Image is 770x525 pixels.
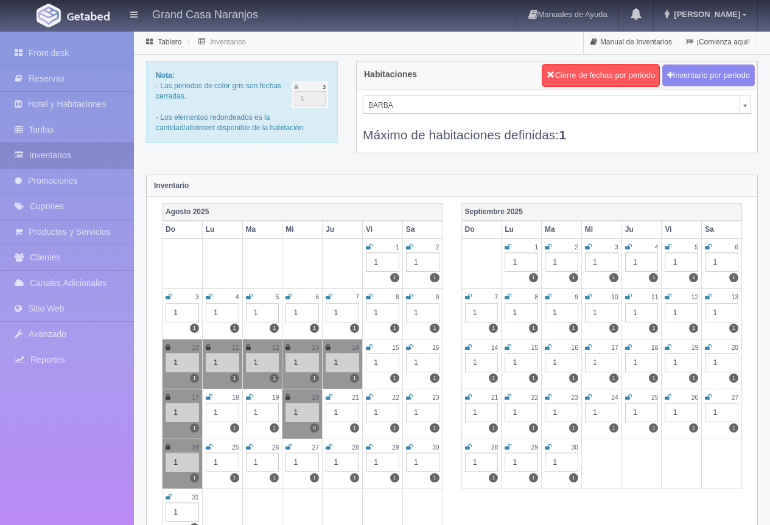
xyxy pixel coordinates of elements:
small: 5 [695,244,699,251]
div: 1 [585,353,618,372]
small: 16 [432,344,439,351]
small: 29 [531,444,538,451]
label: 1 [270,423,279,433]
small: 29 [392,444,399,451]
div: 1 [285,403,319,422]
small: 20 [312,394,319,401]
th: Ju [323,221,363,238]
div: 1 [625,353,659,372]
small: 9 [575,294,578,301]
div: 1 [406,403,439,422]
label: 1 [190,374,199,383]
label: 1 [529,324,538,333]
label: 1 [729,423,738,433]
div: 1 [585,252,618,272]
small: 19 [691,344,698,351]
th: Septiembre 2025 [461,203,742,221]
th: Mi [282,221,323,238]
label: 1 [729,374,738,383]
b: 1 [559,128,566,142]
small: 23 [572,394,578,401]
label: 1 [390,273,399,282]
label: 1 [230,374,239,383]
small: 13 [312,344,319,351]
small: 17 [611,344,618,351]
label: 1 [310,374,319,383]
div: 1 [166,453,199,472]
div: 1 [285,353,319,372]
div: 1 [665,303,698,322]
div: 1 [505,303,538,322]
div: 1 [545,353,578,372]
a: Tablero [158,38,181,46]
div: 1 [625,403,659,422]
label: 1 [569,324,578,333]
small: 28 [352,444,359,451]
small: 3 [615,244,618,251]
small: 22 [531,394,538,401]
small: 21 [491,394,498,401]
label: 1 [489,473,498,482]
label: 1 [649,324,658,333]
label: 1 [230,473,239,482]
label: 1 [270,324,279,333]
th: Mi [581,221,621,238]
div: 1 [206,453,239,472]
div: 1 [366,303,399,322]
label: 1 [689,374,698,383]
label: 1 [609,324,618,333]
label: 1 [230,324,239,333]
div: 1 [465,353,499,372]
th: Ju [621,221,662,238]
div: 1 [206,353,239,372]
div: 1 [366,403,399,422]
div: 1 [206,303,239,322]
label: 1 [310,324,319,333]
label: 1 [609,423,618,433]
small: 26 [272,444,279,451]
div: 1 [166,502,199,522]
label: 1 [430,324,439,333]
div: 1 [246,353,279,372]
div: - Las periodos de color gris son fechas cerradas. - Los elementos redondeados es la cantidad/allo... [146,61,338,143]
th: Vi [362,221,402,238]
small: 2 [575,244,578,251]
label: 1 [350,374,359,383]
small: 13 [732,294,738,301]
small: 22 [392,394,399,401]
a: ¡Comienza aquí! [679,30,757,54]
label: 1 [270,473,279,482]
small: 19 [272,394,279,401]
div: 1 [246,303,279,322]
small: 23 [432,394,439,401]
div: 1 [366,453,399,472]
label: 1 [729,324,738,333]
small: 18 [651,344,658,351]
div: 1 [665,252,698,272]
label: 1 [430,374,439,383]
div: 1 [585,303,618,322]
small: 25 [651,394,658,401]
small: 11 [651,294,658,301]
small: 20 [732,344,738,351]
label: 1 [529,423,538,433]
label: 1 [390,423,399,433]
div: 1 [465,403,499,422]
div: 1 [206,403,239,422]
label: 1 [390,324,399,333]
div: 1 [705,353,738,372]
small: 1 [396,244,399,251]
div: 1 [326,353,359,372]
label: 1 [569,473,578,482]
img: cutoff.png [292,81,328,108]
small: 21 [352,394,359,401]
div: 1 [545,303,578,322]
b: Nota: [156,71,175,80]
h4: Grand Casa Naranjos [152,6,258,21]
small: 14 [491,344,498,351]
div: 1 [285,453,319,472]
small: 6 [735,244,738,251]
th: Vi [662,221,702,238]
small: 7 [355,294,359,301]
span: [PERSON_NAME] [671,10,740,19]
